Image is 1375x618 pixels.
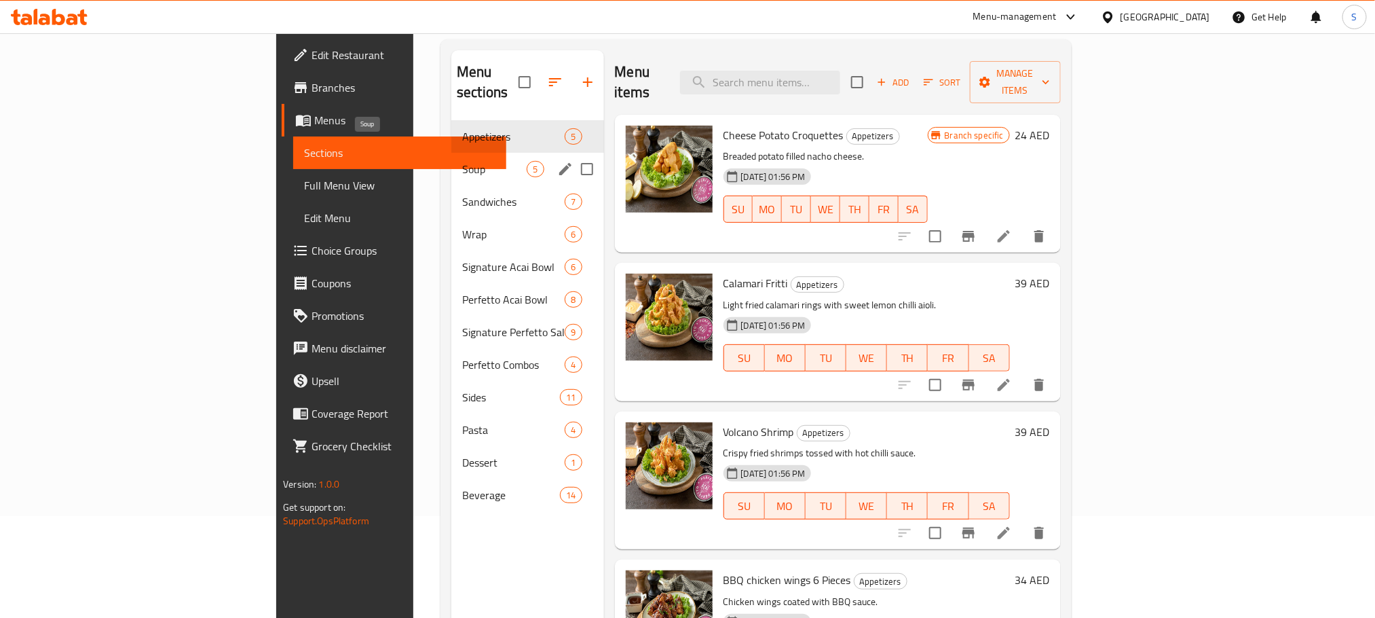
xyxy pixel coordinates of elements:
[462,161,527,177] span: Soup
[973,9,1057,25] div: Menu-management
[871,72,915,93] span: Add item
[282,365,506,397] a: Upsell
[928,344,968,371] button: FR
[527,161,544,177] div: items
[462,291,565,308] span: Perfetto Acai Bowl
[1015,422,1050,441] h6: 39 AED
[1023,517,1055,549] button: delete
[939,129,1009,142] span: Branch specific
[282,397,506,430] a: Coverage Report
[875,200,893,219] span: FR
[304,177,495,194] span: Full Menu View
[312,405,495,422] span: Coverage Report
[555,159,576,179] button: edit
[723,125,844,145] span: Cheese Potato Croquettes
[904,200,922,219] span: SA
[283,475,316,493] span: Version:
[282,71,506,104] a: Branches
[282,430,506,462] a: Grocery Checklist
[451,115,603,517] nav: Menu sections
[282,267,506,299] a: Coupons
[462,324,565,340] span: Signature Perfetto Salad
[723,344,765,371] button: SU
[892,348,922,368] span: TH
[451,479,603,511] div: Beverage14
[975,496,1004,516] span: SA
[1015,126,1050,145] h6: 24 AED
[899,196,928,223] button: SA
[539,66,571,98] span: Sort sections
[1120,10,1210,24] div: [GEOGRAPHIC_DATA]
[314,112,495,128] span: Menus
[565,293,581,306] span: 8
[765,492,806,520] button: MO
[723,297,1010,314] p: Light fried calamari rings with sweet lemon chilli aioli.
[811,348,841,368] span: TU
[571,66,604,98] button: Add section
[981,65,1050,99] span: Manage items
[753,196,782,223] button: MO
[952,369,985,401] button: Branch-specific-item
[765,344,806,371] button: MO
[920,72,964,93] button: Sort
[282,332,506,365] a: Menu disclaimer
[843,68,871,96] span: Select section
[1015,274,1050,293] h6: 39 AED
[462,454,565,471] span: Dessert
[462,226,565,242] div: Wrap
[723,422,794,442] span: Volcano Shrimp
[312,438,495,454] span: Grocery Checklist
[840,196,869,223] button: TH
[626,422,713,509] img: Volcano Shrimp
[451,218,603,251] div: Wrap6
[797,425,850,441] span: Appetizers
[283,498,345,516] span: Get support on:
[312,308,495,324] span: Promotions
[565,196,581,208] span: 7
[462,194,565,210] span: Sandwiches
[462,487,560,503] span: Beverage
[312,340,495,357] span: Menu disclaimer
[970,61,1061,103] button: Manage items
[527,163,543,176] span: 5
[312,79,495,96] span: Branches
[758,200,776,219] span: MO
[451,185,603,218] div: Sandwiches7
[730,496,759,516] span: SU
[451,381,603,414] div: Sides11
[565,228,581,241] span: 6
[293,137,506,169] a: Sections
[565,261,581,274] span: 6
[451,348,603,381] div: Perfetto Combos4
[626,126,713,213] img: Cheese Potato Croquettes
[730,348,759,368] span: SU
[565,424,581,437] span: 4
[892,496,922,516] span: TH
[1352,10,1357,24] span: S
[723,273,788,293] span: Calamari Fritti
[921,371,949,399] span: Select to update
[282,234,506,267] a: Choice Groups
[451,316,603,348] div: Signature Perfetto Salad9
[282,104,506,137] a: Menus
[723,445,1010,462] p: Crispy fried shrimps tossed with hot chilli sauce.
[283,512,369,530] a: Support.OpsPlatform
[928,492,968,520] button: FR
[723,148,928,165] p: Breaded potato filled nacho cheese.
[282,39,506,71] a: Edit Restaurant
[952,220,985,253] button: Branch-specific-item
[312,242,495,259] span: Choice Groups
[787,200,806,219] span: TU
[565,456,581,469] span: 1
[969,492,1010,520] button: SA
[561,489,581,502] span: 14
[852,496,882,516] span: WE
[806,344,846,371] button: TU
[312,275,495,291] span: Coupons
[770,496,800,516] span: MO
[924,75,961,90] span: Sort
[852,348,882,368] span: WE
